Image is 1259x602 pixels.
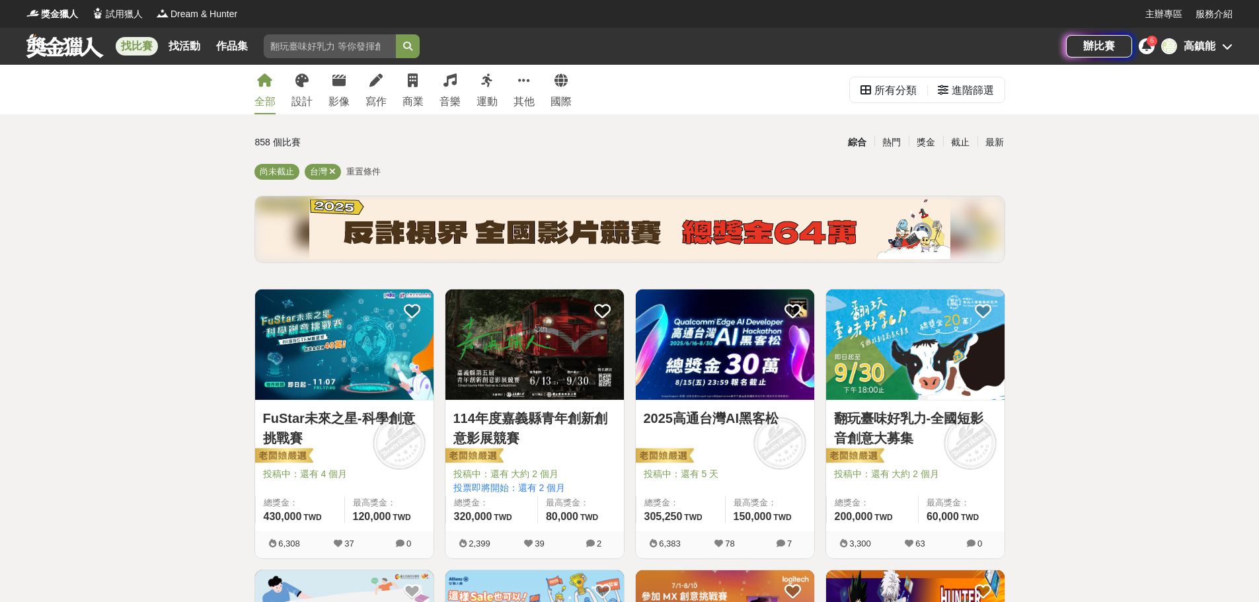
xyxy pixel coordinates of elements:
[644,408,806,428] a: 2025高通台灣AI黑客松
[454,511,492,522] span: 320,000
[546,511,578,522] span: 80,000
[255,131,504,154] div: 858 個比賽
[443,447,504,466] img: 老闆娘嚴選
[580,513,598,522] span: TWD
[734,496,806,509] span: 最高獎金：
[874,77,917,104] div: 所有分類
[163,37,206,56] a: 找活動
[633,447,694,466] img: 老闆娘嚴選
[365,65,387,114] a: 寫作
[636,289,814,400] img: Cover Image
[116,37,158,56] a: 找比賽
[263,467,426,481] span: 投稿中：還有 4 個月
[453,481,616,495] span: 投票即將開始：還有 2 個月
[309,200,950,259] img: b4b43df0-ce9d-4ec9-9998-1f8643ec197e.png
[494,513,512,522] span: TWD
[260,167,294,176] span: 尚未截止
[644,511,683,522] span: 305,250
[291,94,313,110] div: 設計
[725,539,734,548] span: 78
[826,289,1005,400] img: Cover Image
[734,511,772,522] span: 150,000
[1066,35,1132,57] a: 辦比賽
[344,539,354,548] span: 37
[961,513,979,522] span: TWD
[477,65,498,114] a: 運動
[445,289,624,400] a: Cover Image
[551,65,572,114] a: 國際
[546,496,616,509] span: 最高獎金：
[977,131,1012,154] div: 最新
[874,131,909,154] div: 熱門
[915,539,925,548] span: 63
[551,94,572,110] div: 國際
[328,94,350,110] div: 影像
[263,408,426,448] a: FuStar未來之星-科學創意挑戰賽
[406,539,411,548] span: 0
[1196,7,1233,21] a: 服務介紹
[252,447,313,466] img: 老闆娘嚴選
[156,7,237,21] a: LogoDream & Hunter
[927,496,997,509] span: 最高獎金：
[787,539,792,548] span: 7
[943,131,977,154] div: 截止
[254,65,276,114] a: 全部
[874,513,892,522] span: TWD
[834,408,997,448] a: 翻玩臺味好乳力-全國短影音創意大募集
[41,7,78,21] span: 獎金獵人
[535,539,544,548] span: 39
[26,7,78,21] a: Logo獎金獵人
[255,289,434,400] a: Cover Image
[402,65,424,114] a: 商業
[514,65,535,114] a: 其他
[1184,38,1215,54] div: 高鎮能
[927,511,959,522] span: 60,000
[453,467,616,481] span: 投稿中：還有 大約 2 個月
[597,539,601,548] span: 2
[255,289,434,400] img: Cover Image
[328,65,350,114] a: 影像
[402,94,424,110] div: 商業
[684,513,702,522] span: TWD
[310,167,327,176] span: 台灣
[849,539,871,548] span: 3,300
[439,65,461,114] a: 音樂
[952,77,994,104] div: 進階篩選
[156,7,169,20] img: Logo
[1150,37,1154,44] span: 6
[171,7,237,21] span: Dream & Hunter
[823,447,884,466] img: 老闆娘嚴選
[1145,7,1182,21] a: 主辦專區
[445,289,624,400] img: Cover Image
[393,513,410,522] span: TWD
[1161,38,1177,54] div: 高
[353,496,426,509] span: 最高獎金：
[835,511,873,522] span: 200,000
[773,513,791,522] span: TWD
[454,496,529,509] span: 總獎金：
[106,7,143,21] span: 試用獵人
[469,539,490,548] span: 2,399
[909,131,943,154] div: 獎金
[977,539,982,548] span: 0
[365,94,387,110] div: 寫作
[264,511,302,522] span: 430,000
[303,513,321,522] span: TWD
[840,131,874,154] div: 綜合
[91,7,104,20] img: Logo
[211,37,253,56] a: 作品集
[278,539,300,548] span: 6,308
[644,467,806,481] span: 投稿中：還有 5 天
[91,7,143,21] a: Logo試用獵人
[254,94,276,110] div: 全部
[659,539,681,548] span: 6,383
[453,408,616,448] a: 114年度嘉義縣青年創新創意影展競賽
[346,167,381,176] span: 重置條件
[291,65,313,114] a: 設計
[477,94,498,110] div: 運動
[514,94,535,110] div: 其他
[26,7,40,20] img: Logo
[834,467,997,481] span: 投稿中：還有 大約 2 個月
[264,34,396,58] input: 翻玩臺味好乳力 等你發揮創意！
[835,496,910,509] span: 總獎金：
